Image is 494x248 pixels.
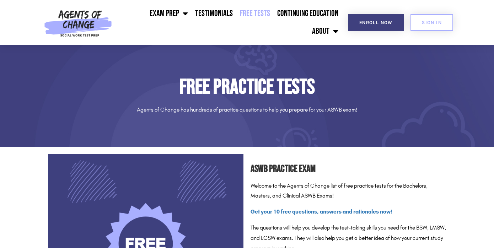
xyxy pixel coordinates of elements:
a: Enroll Now [348,14,404,31]
nav: Menu [115,5,342,40]
a: Testimonials [192,5,236,22]
a: Continuing Education [274,5,342,22]
h1: Free Practice Tests [48,77,446,98]
a: SIGN IN [410,14,453,31]
a: About [308,22,342,40]
a: Get your 10 free questions, answers and rationales now! [251,208,392,215]
h2: ASWB Practice Exam [251,161,446,177]
a: Free Tests [236,5,274,22]
span: SIGN IN [422,20,442,25]
p: Agents of Change has hundreds of practice questions to help you prepare for your ASWB exam! [48,105,446,115]
p: Welcome to the Agents of Change list of free practice tests for the Bachelors, Masters, and Clini... [251,181,446,201]
a: Exam Prep [146,5,192,22]
span: Enroll Now [359,20,392,25]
